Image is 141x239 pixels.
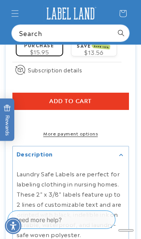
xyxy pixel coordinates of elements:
summary: Menu [7,5,23,22]
span: Subscription details [28,66,82,74]
div: Accessibility Menu [5,218,21,234]
button: Search [113,25,129,41]
span: Rewards [4,104,11,135]
span: SAVE 15% [93,44,111,50]
span: $13.56 [84,48,104,56]
summary: Description [13,146,129,163]
button: Add to cart [12,93,129,110]
img: Label Land [44,5,97,22]
span: Add to cart [49,98,92,105]
a: More payment options [12,130,129,137]
span: $15.95 [30,47,49,56]
h2: Description [17,150,53,158]
iframe: Gorgias Floating Chat [8,207,133,231]
a: Label Land [41,2,100,24]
